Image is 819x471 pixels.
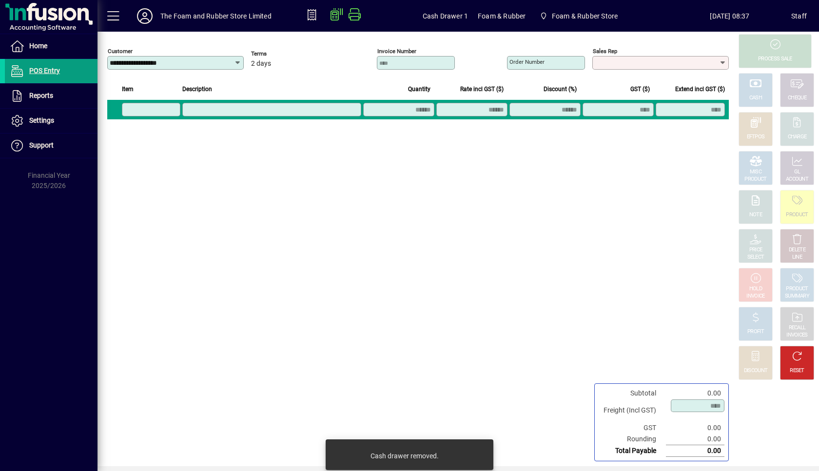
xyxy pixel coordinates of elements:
td: 0.00 [666,422,724,433]
mat-label: Invoice number [377,48,416,55]
div: PROCESS SALE [758,56,792,63]
a: Home [5,34,97,58]
span: Terms [251,51,310,57]
mat-label: Customer [108,48,133,55]
div: GL [794,169,800,176]
td: Total Payable [599,445,666,457]
span: Discount (%) [544,84,577,94]
span: Foam & Rubber Store [552,8,618,24]
div: CASH [749,94,762,102]
div: MISC [750,169,761,176]
div: RECALL [789,324,806,332]
span: [DATE] 08:37 [668,8,791,24]
a: Reports [5,84,97,108]
div: NOTE [749,211,762,219]
span: Cash Drawer 1 [423,8,468,24]
span: Support [29,141,54,149]
span: Home [29,42,47,50]
a: Settings [5,109,97,133]
div: PROFIT [747,328,764,336]
div: CHEQUE [788,94,806,102]
div: SUMMARY [785,293,809,300]
span: Reports [29,92,53,99]
div: DISCOUNT [744,367,767,375]
div: RESET [790,367,804,375]
span: Foam & Rubber Store [535,7,622,25]
div: Cash drawer removed. [370,451,439,461]
div: PRODUCT [786,285,808,293]
div: CHARGE [788,133,807,141]
div: HOLD [749,285,762,293]
td: GST [599,422,666,433]
div: INVOICES [786,332,807,339]
div: DELETE [789,246,805,254]
td: 0.00 [666,445,724,457]
div: ACCOUNT [786,176,808,183]
td: 0.00 [666,388,724,399]
td: Subtotal [599,388,666,399]
span: Extend incl GST ($) [675,84,725,94]
div: Staff [791,8,807,24]
div: PRODUCT [744,176,766,183]
div: PRODUCT [786,211,808,219]
div: PRICE [749,246,762,254]
td: Freight (Incl GST) [599,399,666,422]
span: Settings [29,116,54,124]
div: SELECT [747,254,764,261]
span: POS Entry [29,67,60,75]
td: 0.00 [666,433,724,445]
button: Profile [129,7,160,25]
span: Foam & Rubber [478,8,526,24]
span: Quantity [408,84,430,94]
span: Description [182,84,212,94]
span: Rate incl GST ($) [460,84,504,94]
div: LINE [792,254,802,261]
td: Rounding [599,433,666,445]
span: Item [122,84,134,94]
div: EFTPOS [747,133,765,141]
span: GST ($) [630,84,650,94]
div: INVOICE [746,293,764,300]
a: Support [5,133,97,158]
div: The Foam and Rubber Store Limited [160,8,272,24]
span: 2 days [251,60,271,68]
mat-label: Sales rep [593,48,617,55]
mat-label: Order number [509,58,545,65]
